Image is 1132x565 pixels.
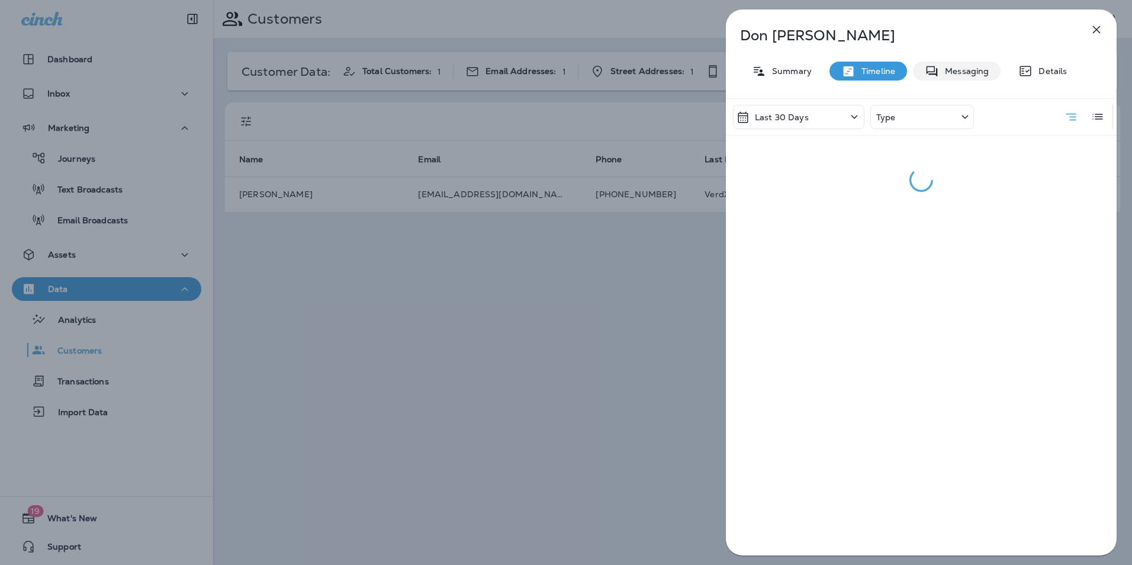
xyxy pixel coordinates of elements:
[1059,105,1083,129] button: Summary View
[856,66,895,76] p: Timeline
[1086,105,1110,129] button: Log View
[939,66,989,76] p: Messaging
[740,27,1063,44] p: Don [PERSON_NAME]
[876,113,896,122] p: Type
[766,66,812,76] p: Summary
[755,113,809,122] p: Last 30 Days
[1033,66,1067,76] p: Details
